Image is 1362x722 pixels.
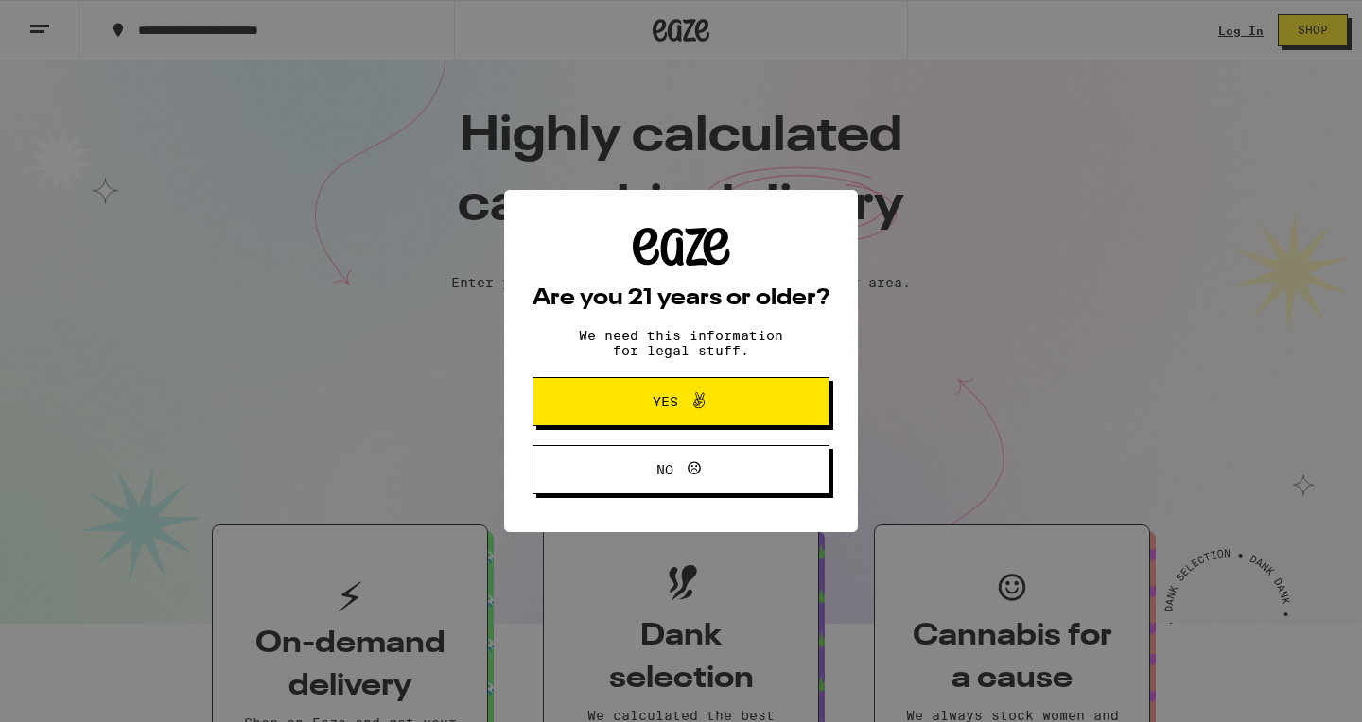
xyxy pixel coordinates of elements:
[533,287,829,310] h2: Are you 21 years or older?
[533,445,829,494] button: No
[656,463,673,476] span: No
[653,395,678,408] span: Yes
[533,377,829,426] button: Yes
[563,328,799,358] p: We need this information for legal stuff.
